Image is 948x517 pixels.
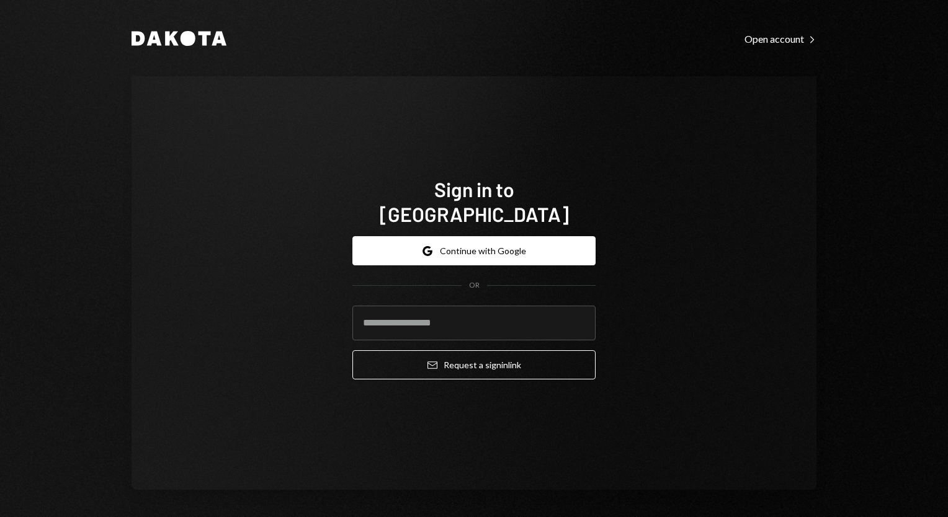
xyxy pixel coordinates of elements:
div: Open account [745,33,816,45]
button: Continue with Google [352,236,596,265]
div: OR [469,280,480,291]
h1: Sign in to [GEOGRAPHIC_DATA] [352,177,596,226]
button: Request a signinlink [352,350,596,379]
a: Open account [745,32,816,45]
